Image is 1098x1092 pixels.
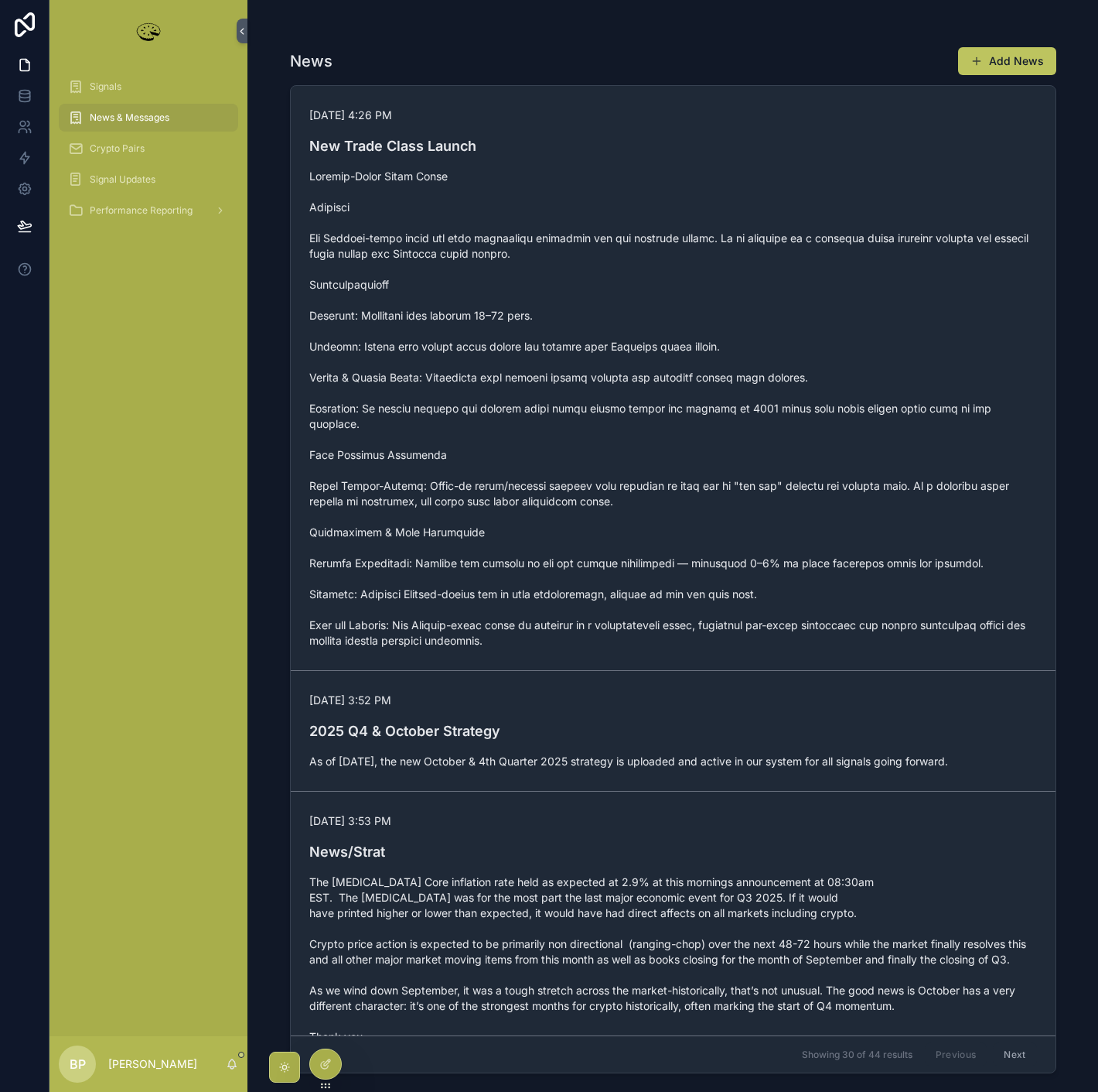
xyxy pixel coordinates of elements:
span: [DATE] 4:26 PM [309,108,1037,123]
a: [DATE] 4:26 PMNew Trade Class LaunchLoremip-Dolor Sitam Conse Adipisci Eli Seddoei-tempo incid ut... [291,86,1055,670]
h4: 2025 Q4 & October Strategy [309,721,1037,741]
button: Next [993,1042,1036,1066]
h4: News/Strat [309,841,1037,862]
span: Performance Reporting [90,204,193,217]
h1: News [290,50,332,72]
span: Loremip-Dolor Sitam Conse Adipisci Eli Seddoei-tempo incid utl etdo magnaaliqu enimadmin ven qui ... [309,169,1037,649]
span: News & Messages [90,111,169,124]
img: App logo [133,19,164,43]
span: The [MEDICAL_DATA] Core inflation rate held as expected at 2.9% at this mornings announcement at ... [309,875,1037,1076]
a: Signals [59,73,238,101]
span: Signal Updates [90,173,155,186]
a: Performance Reporting [59,197,238,224]
p: [PERSON_NAME] [108,1056,197,1072]
a: Crypto Pairs [59,135,238,163]
a: [DATE] 3:52 PM2025 Q4 & October StrategyAs of [DATE], the new October & 4th Quarter 2025 strategy... [291,670,1055,791]
span: [DATE] 3:52 PM [309,693,1037,708]
a: Signal Updates [59,166,238,193]
span: [DATE] 3:53 PM [309,813,1037,829]
h4: New Trade Class Launch [309,135,1037,156]
a: News & Messages [59,104,238,132]
span: As of [DATE], the new October & 4th Quarter 2025 strategy is uploaded and active in our system fo... [309,754,1037,769]
span: Showing 30 of 44 results [802,1049,912,1061]
span: BP [70,1055,86,1073]
span: Signals [90,80,121,93]
span: Crypto Pairs [90,142,145,155]
div: scrollable content [49,62,247,245]
button: Add News [958,47,1056,75]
